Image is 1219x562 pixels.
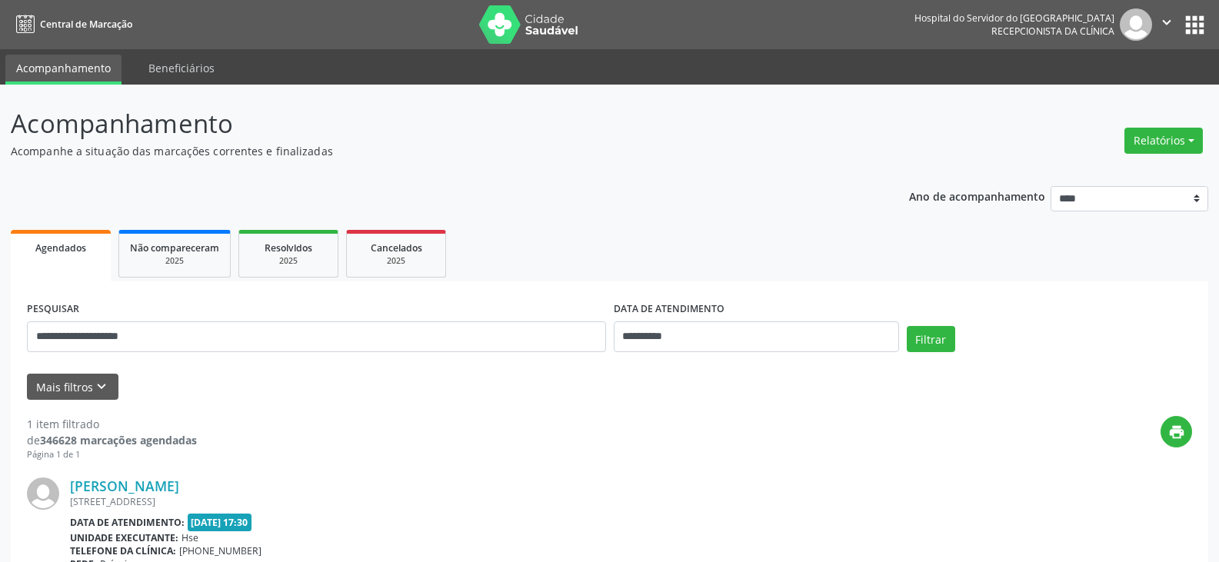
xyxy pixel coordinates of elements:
[27,432,197,448] div: de
[909,186,1045,205] p: Ano de acompanhamento
[1124,128,1203,154] button: Relatórios
[1181,12,1208,38] button: apps
[991,25,1114,38] span: Recepcionista da clínica
[11,105,849,143] p: Acompanhamento
[27,477,59,510] img: img
[27,374,118,401] button: Mais filtroskeyboard_arrow_down
[358,255,435,267] div: 2025
[40,18,132,31] span: Central de Marcação
[130,255,219,267] div: 2025
[5,55,122,85] a: Acompanhamento
[614,298,724,321] label: DATA DE ATENDIMENTO
[371,241,422,254] span: Cancelados
[27,298,79,321] label: PESQUISAR
[70,531,178,544] b: Unidade executante:
[179,544,261,557] span: [PHONE_NUMBER]
[250,255,327,267] div: 2025
[35,241,86,254] span: Agendados
[182,531,198,544] span: Hse
[914,12,1114,25] div: Hospital do Servidor do [GEOGRAPHIC_DATA]
[11,12,132,37] a: Central de Marcação
[1158,14,1175,31] i: 
[27,416,197,432] div: 1 item filtrado
[27,448,197,461] div: Página 1 de 1
[1161,416,1192,447] button: print
[70,516,185,529] b: Data de atendimento:
[1168,424,1185,441] i: print
[70,544,176,557] b: Telefone da clínica:
[70,477,179,494] a: [PERSON_NAME]
[265,241,312,254] span: Resolvidos
[70,495,961,508] div: [STREET_ADDRESS]
[138,55,225,81] a: Beneficiários
[1120,8,1152,41] img: img
[907,326,955,352] button: Filtrar
[93,378,110,395] i: keyboard_arrow_down
[188,514,252,531] span: [DATE] 17:30
[1152,8,1181,41] button: 
[11,143,849,159] p: Acompanhe a situação das marcações correntes e finalizadas
[130,241,219,254] span: Não compareceram
[40,433,197,447] strong: 346628 marcações agendadas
